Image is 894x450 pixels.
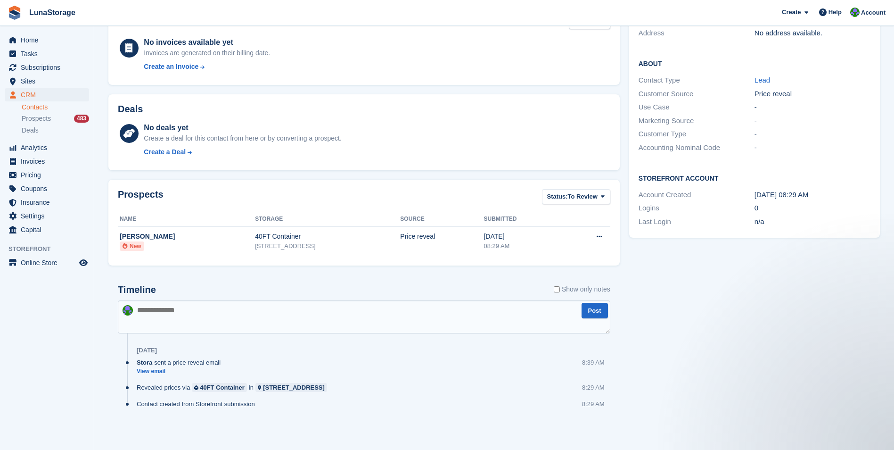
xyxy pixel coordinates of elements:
span: Stora [137,358,152,367]
a: menu [5,196,89,209]
div: Account Created [639,190,755,200]
div: [DATE] [137,347,157,354]
a: menu [5,141,89,154]
a: 40FT Container [192,383,246,392]
input: Show only notes [554,284,560,294]
div: [DATE] [484,232,563,242]
a: Create a Deal [144,147,341,157]
span: Online Store [21,256,77,269]
button: Post [582,303,608,318]
div: 8:29 AM [582,400,605,408]
h2: Storefront Account [639,173,870,183]
span: Deals [22,126,39,135]
a: Deals [22,125,89,135]
a: Prospects 483 [22,114,89,124]
div: No address available. [755,28,870,39]
span: Analytics [21,141,77,154]
div: n/a [755,217,870,227]
span: Tasks [21,47,77,60]
span: Home [21,33,77,47]
h2: About [639,58,870,68]
div: Create a deal for this contact from here or by converting a prospect. [144,133,341,143]
div: Price reveal [400,232,484,242]
img: Cathal Vaughan [123,305,133,316]
label: Show only notes [554,284,610,294]
div: Price reveal [755,89,870,100]
a: menu [5,155,89,168]
div: Customer Source [639,89,755,100]
a: Lead [755,76,770,84]
div: [PERSON_NAME] [120,232,255,242]
div: 0 [755,203,870,214]
span: CRM [21,88,77,101]
a: menu [5,182,89,195]
a: menu [5,223,89,236]
a: menu [5,61,89,74]
div: Logins [639,203,755,214]
span: Coupons [21,182,77,195]
span: Capital [21,223,77,236]
a: menu [5,168,89,182]
a: LunaStorage [25,5,79,20]
a: menu [5,256,89,269]
span: Status: [547,192,568,201]
h2: Prospects [118,189,164,207]
div: [STREET_ADDRESS] [255,242,400,251]
div: [STREET_ADDRESS] [263,383,325,392]
span: Subscriptions [21,61,77,74]
div: Create an Invoice [144,62,198,72]
a: menu [5,47,89,60]
a: menu [5,209,89,223]
div: 8:29 AM [582,383,605,392]
span: Settings [21,209,77,223]
a: menu [5,75,89,88]
h2: Timeline [118,284,156,295]
a: menu [5,33,89,47]
a: View email [137,367,225,375]
div: 40FT Container [200,383,245,392]
a: Contacts [22,103,89,112]
div: Accounting Nominal Code [639,142,755,153]
div: - [755,102,870,113]
th: Submitted [484,212,563,227]
span: To Review [568,192,598,201]
div: Revealed prices via in [137,383,332,392]
div: - [755,142,870,153]
div: - [755,129,870,140]
div: Invoices are generated on their billing date. [144,48,270,58]
a: [STREET_ADDRESS] [255,383,327,392]
div: 40FT Container [255,232,400,242]
div: 8:39 AM [582,358,605,367]
div: Contact Type [639,75,755,86]
div: Create a Deal [144,147,186,157]
span: Prospects [22,114,51,123]
div: Use Case [639,102,755,113]
a: Preview store [78,257,89,268]
div: 08:29 AM [484,242,563,251]
div: Contact created from Storefront submission [137,400,260,408]
div: - [755,116,870,126]
div: Marketing Source [639,116,755,126]
th: Storage [255,212,400,227]
span: Invoices [21,155,77,168]
span: Insurance [21,196,77,209]
th: Name [118,212,255,227]
img: stora-icon-8386f47178a22dfd0bd8f6a31ec36ba5ce8667c1dd55bd0f319d3a0aa187defe.svg [8,6,22,20]
span: Storefront [8,244,94,254]
a: menu [5,88,89,101]
div: Customer Type [639,129,755,140]
h2: Deals [118,104,143,115]
button: Status: To Review [542,189,610,205]
a: Create an Invoice [144,62,270,72]
div: sent a price reveal email [137,358,225,367]
span: Pricing [21,168,77,182]
div: [DATE] 08:29 AM [755,190,870,200]
span: Account [861,8,886,17]
div: Last Login [639,217,755,227]
span: Create [782,8,801,17]
img: Cathal Vaughan [850,8,860,17]
span: Help [828,8,842,17]
div: No deals yet [144,122,341,133]
div: No invoices available yet [144,37,270,48]
div: Address [639,28,755,39]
